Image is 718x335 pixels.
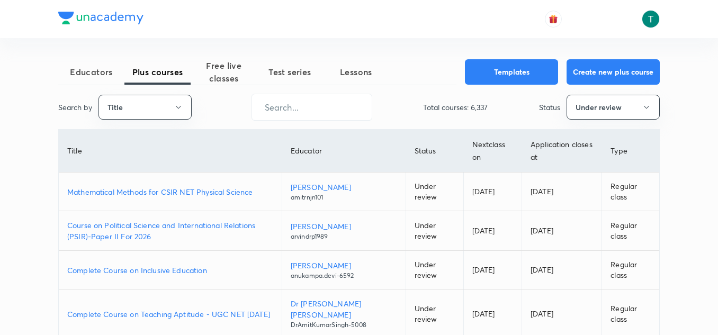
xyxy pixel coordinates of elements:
p: amitrnjn101 [291,193,397,202]
span: Test series [257,66,323,78]
a: Mathematical Methods for CSIR NET Physical Science [67,186,273,197]
th: Status [406,130,463,173]
a: [PERSON_NAME]amitrnjn101 [291,182,397,202]
button: avatar [545,11,562,28]
a: Complete Course on Teaching Aptitude - UGC NET [DATE] [67,309,273,320]
td: [DATE] [522,251,602,289]
img: avatar [549,14,558,24]
button: Create new plus course [567,59,660,85]
td: Under review [406,251,463,289]
button: Templates [465,59,558,85]
p: Status [539,102,560,113]
td: Regular class [602,211,659,251]
input: Search... [252,94,372,121]
button: Title [98,95,192,120]
th: Type [602,130,659,173]
td: [DATE] [522,173,602,211]
a: [PERSON_NAME]arvindrp1989 [291,221,397,241]
span: Educators [58,66,124,78]
p: [PERSON_NAME] [291,221,397,232]
a: [PERSON_NAME]anukampa.devi-6592 [291,260,397,280]
p: Total courses: 6,337 [423,102,488,113]
p: arvindrp1989 [291,232,397,241]
a: Course on Political Science and International Relations (PSIR)-Paper II For 2026 [67,220,273,242]
a: Complete Course on Inclusive Education [67,265,273,276]
th: Educator [282,130,406,173]
p: anukampa.devi-6592 [291,271,397,280]
td: Regular class [602,173,659,211]
p: [PERSON_NAME] [291,182,397,193]
th: Application closes at [522,130,602,173]
p: Dr [PERSON_NAME] [PERSON_NAME] [291,298,397,320]
td: Regular class [602,251,659,289]
img: Tajvendra Singh [642,10,660,28]
td: [DATE] [463,173,522,211]
p: DrAmitKumarSingh-5008 [291,320,397,330]
td: Under review [406,173,463,211]
p: [PERSON_NAME] [291,260,397,271]
th: Title [59,130,282,173]
button: Under review [567,95,660,120]
td: Under review [406,211,463,251]
td: [DATE] [522,211,602,251]
span: Free live classes [191,59,257,85]
img: Company Logo [58,12,143,24]
a: Company Logo [58,12,143,27]
p: Search by [58,102,92,113]
td: [DATE] [463,211,522,251]
th: Next class on [463,130,522,173]
span: Lessons [323,66,389,78]
span: Plus courses [124,66,191,78]
td: [DATE] [463,251,522,289]
a: Dr [PERSON_NAME] [PERSON_NAME]DrAmitKumarSingh-5008 [291,298,397,330]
